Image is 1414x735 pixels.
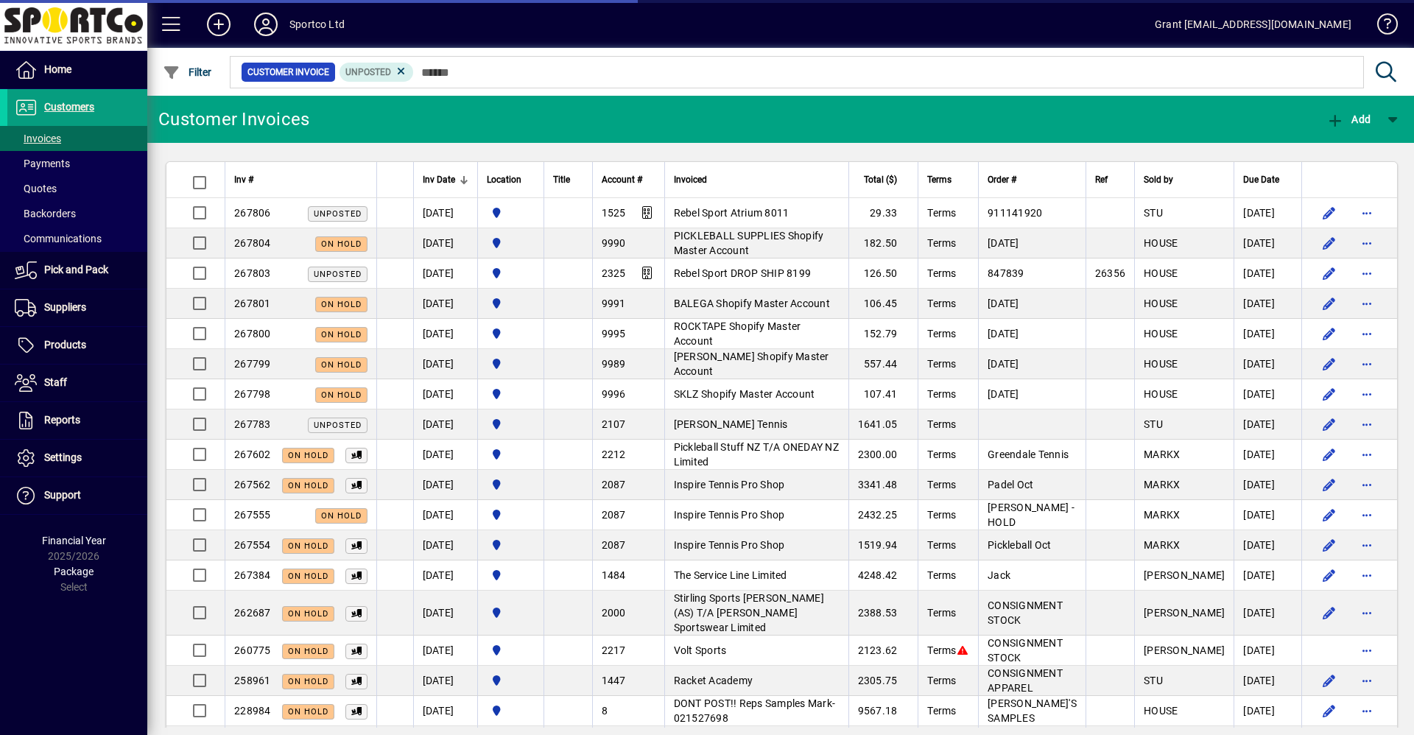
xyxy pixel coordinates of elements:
[602,509,626,521] span: 2087
[413,259,477,289] td: [DATE]
[15,158,70,169] span: Payments
[927,449,956,460] span: Terms
[1317,382,1340,406] button: Edit
[288,572,328,581] span: On hold
[927,509,956,521] span: Terms
[988,172,1016,188] span: Order #
[674,418,788,430] span: [PERSON_NAME] Tennis
[288,451,328,460] span: On hold
[1144,298,1178,309] span: HOUSE
[1234,198,1301,228] td: [DATE]
[321,360,362,370] span: On hold
[1317,443,1340,466] button: Edit
[1234,289,1301,319] td: [DATE]
[988,237,1019,249] span: [DATE]
[927,388,956,400] span: Terms
[195,11,242,38] button: Add
[1144,388,1178,400] span: HOUSE
[927,418,956,430] span: Terms
[602,644,626,656] span: 2217
[858,172,911,188] div: Total ($)
[487,356,535,372] span: Sportco Ltd Warehouse
[423,172,468,188] div: Inv Date
[1355,503,1379,527] button: More options
[54,566,94,577] span: Package
[15,133,61,144] span: Invoices
[234,705,271,717] span: 228984
[988,207,1042,219] span: 911141920
[602,267,626,279] span: 2325
[1144,172,1225,188] div: Sold by
[7,151,147,176] a: Payments
[602,539,626,551] span: 2087
[15,233,102,245] span: Communications
[1144,207,1163,219] span: STU
[234,418,271,430] span: 267783
[487,567,535,583] span: Sportco Ltd Warehouse
[234,675,271,686] span: 258961
[1234,696,1301,726] td: [DATE]
[1144,569,1225,581] span: [PERSON_NAME]
[345,67,391,77] span: Unposted
[487,416,535,432] span: Sportco Ltd Warehouse
[927,267,956,279] span: Terms
[1317,261,1340,285] button: Edit
[1355,601,1379,625] button: More options
[674,172,707,188] span: Invoiced
[1355,261,1379,285] button: More options
[927,705,956,717] span: Terms
[848,409,918,440] td: 1641.05
[927,675,956,686] span: Terms
[988,637,1063,664] span: CONSIGNMENT STOCK
[413,440,477,470] td: [DATE]
[1355,533,1379,557] button: More options
[288,481,328,490] span: On hold
[340,63,414,82] mat-chip: Customer Invoice Status: Unposted
[289,13,345,36] div: Sportco Ltd
[234,328,271,340] span: 267800
[7,327,147,364] a: Products
[487,235,535,251] span: Sportco Ltd Warehouse
[413,696,477,726] td: [DATE]
[487,642,535,658] span: Sportco Ltd Warehouse
[487,605,535,621] span: Sportco Ltd Warehouse
[234,207,271,219] span: 267806
[927,479,956,490] span: Terms
[44,489,81,501] span: Support
[848,379,918,409] td: 107.41
[848,636,918,666] td: 2123.62
[487,172,521,188] span: Location
[44,376,67,388] span: Staff
[1355,322,1379,345] button: More options
[7,477,147,514] a: Support
[44,264,108,275] span: Pick and Pack
[602,705,608,717] span: 8
[1234,636,1301,666] td: [DATE]
[1243,172,1279,188] span: Due Date
[848,198,918,228] td: 29.33
[234,172,253,188] span: Inv #
[1144,479,1180,490] span: MARKX
[413,470,477,500] td: [DATE]
[234,569,271,581] span: 267384
[7,201,147,226] a: Backorders
[44,339,86,351] span: Products
[988,358,1019,370] span: [DATE]
[1317,201,1340,225] button: Edit
[234,358,271,370] span: 267799
[674,351,829,377] span: [PERSON_NAME] Shopify Master Account
[602,358,626,370] span: 9989
[44,63,71,75] span: Home
[1317,412,1340,436] button: Edit
[1355,699,1379,722] button: More options
[674,592,824,633] span: Stirling Sports [PERSON_NAME] (AS) T/A [PERSON_NAME] Sportswear Limited
[602,298,626,309] span: 9991
[988,667,1063,694] span: CONSIGNMENT APPAREL
[1355,292,1379,315] button: More options
[288,609,328,619] span: On hold
[44,301,86,313] span: Suppliers
[44,451,82,463] span: Settings
[413,319,477,349] td: [DATE]
[1144,328,1178,340] span: HOUSE
[602,675,626,686] span: 1447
